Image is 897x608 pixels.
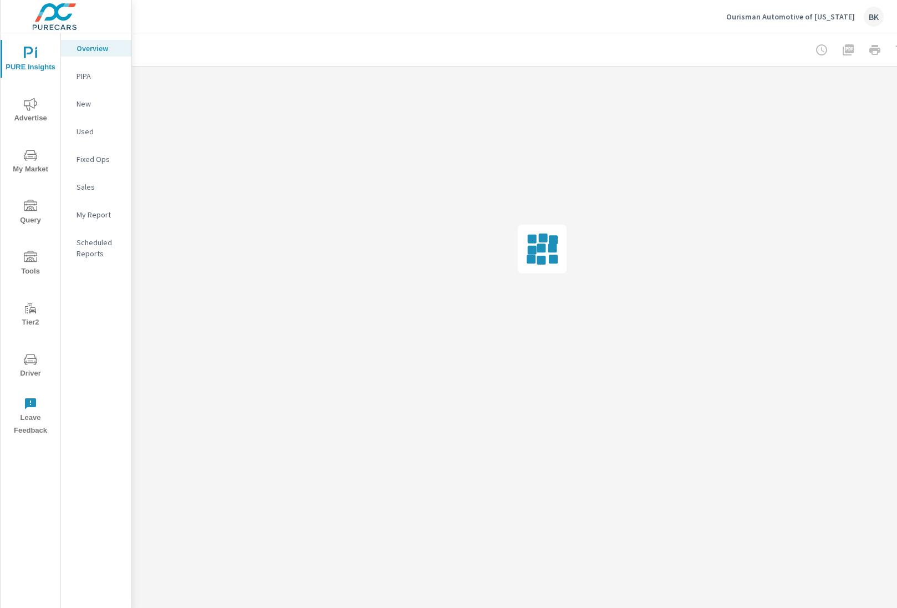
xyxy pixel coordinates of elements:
[4,200,57,227] span: Query
[77,98,123,109] p: New
[77,126,123,137] p: Used
[726,12,855,22] p: Ourisman Automotive of [US_STATE]
[77,154,123,165] p: Fixed Ops
[4,397,57,437] span: Leave Feedback
[1,33,60,442] div: nav menu
[864,7,884,27] div: BK
[61,151,131,168] div: Fixed Ops
[4,98,57,125] span: Advertise
[61,123,131,140] div: Used
[61,40,131,57] div: Overview
[77,43,123,54] p: Overview
[77,70,123,82] p: PIPA
[61,95,131,112] div: New
[4,149,57,176] span: My Market
[77,237,123,259] p: Scheduled Reports
[61,234,131,262] div: Scheduled Reports
[61,179,131,195] div: Sales
[4,251,57,278] span: Tools
[61,206,131,223] div: My Report
[77,209,123,220] p: My Report
[4,353,57,380] span: Driver
[61,68,131,84] div: PIPA
[4,47,57,74] span: PURE Insights
[77,181,123,192] p: Sales
[4,302,57,329] span: Tier2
